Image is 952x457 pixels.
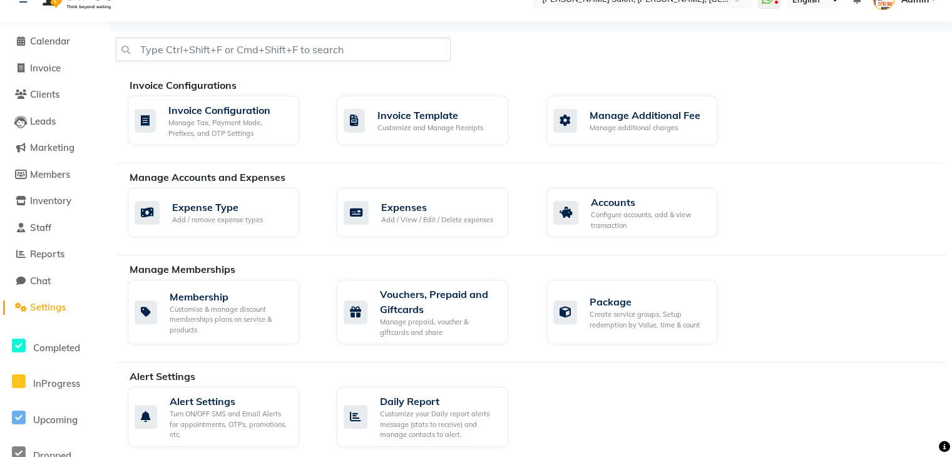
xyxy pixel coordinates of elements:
span: Leads [30,115,56,127]
div: Daily Report [380,394,498,409]
a: Alert SettingsTurn ON/OFF SMS and Email Alerts for appointments, OTPs, promotions, etc. [128,387,318,447]
a: Vouchers, Prepaid and GiftcardsManage prepaid, voucher & giftcards and share [337,280,527,344]
a: Staff [3,221,106,235]
span: Upcoming [33,414,78,426]
span: Members [30,168,70,180]
span: Completed [33,342,80,354]
span: Settings [30,301,66,313]
div: Alert Settings [170,394,289,409]
span: InProgress [33,377,80,389]
div: Package [590,294,708,309]
span: Calendar [30,35,70,47]
div: Expense Type [172,200,263,215]
span: Inventory [30,195,71,207]
a: Marketing [3,141,106,155]
span: Clients [30,88,59,100]
a: Invoice ConfigurationManage Tax, Payment Mode, Prefixes, and OTP Settings [128,96,318,145]
span: Invoice [30,62,61,74]
a: ExpensesAdd / View / Edit / Delete expenses [337,188,527,237]
span: Staff [30,222,51,234]
a: Settings [3,300,106,315]
a: Calendar [3,34,106,49]
div: Manage Additional Fee [590,108,700,123]
a: AccountsConfigure accounts, add & view transaction [546,188,737,237]
span: Marketing [30,141,74,153]
div: Configure accounts, add & view transaction [591,210,708,230]
div: Customize and Manage Receipts [377,123,483,133]
div: Membership [170,289,289,304]
a: Members [3,168,106,182]
div: Add / View / Edit / Delete expenses [381,215,493,225]
a: MembershipCustomise & manage discount memberships plans on service & products [128,280,318,344]
div: Invoice Configuration [168,103,289,118]
a: Clients [3,88,106,102]
div: Accounts [591,195,708,210]
a: PackageCreate service groups, Setup redemption by Value, time & count [546,280,737,344]
div: Create service groups, Setup redemption by Value, time & count [590,309,708,330]
div: Invoice Template [377,108,483,123]
a: Manage Additional FeeManage additional charges [546,96,737,145]
div: Customize your Daily report alerts message (stats to receive) and manage contacts to alert. [380,409,498,440]
input: Type Ctrl+Shift+F or Cmd+Shift+F to search [116,38,451,61]
div: Manage prepaid, voucher & giftcards and share [380,317,498,337]
a: Inventory [3,194,106,208]
div: Customise & manage discount memberships plans on service & products [170,304,289,336]
a: Chat [3,274,106,289]
div: Vouchers, Prepaid and Giftcards [380,287,498,317]
span: Reports [30,248,64,260]
a: Reports [3,247,106,262]
div: Manage additional charges [590,123,700,133]
a: Invoice TemplateCustomize and Manage Receipts [337,96,527,145]
span: Chat [30,275,51,287]
div: Turn ON/OFF SMS and Email Alerts for appointments, OTPs, promotions, etc. [170,409,289,440]
div: Add / remove expense types [172,215,263,225]
a: Daily ReportCustomize your Daily report alerts message (stats to receive) and manage contacts to ... [337,387,527,447]
a: Expense TypeAdd / remove expense types [128,188,318,237]
div: Expenses [381,200,493,215]
a: Leads [3,115,106,129]
a: Invoice [3,61,106,76]
div: Manage Tax, Payment Mode, Prefixes, and OTP Settings [168,118,289,138]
